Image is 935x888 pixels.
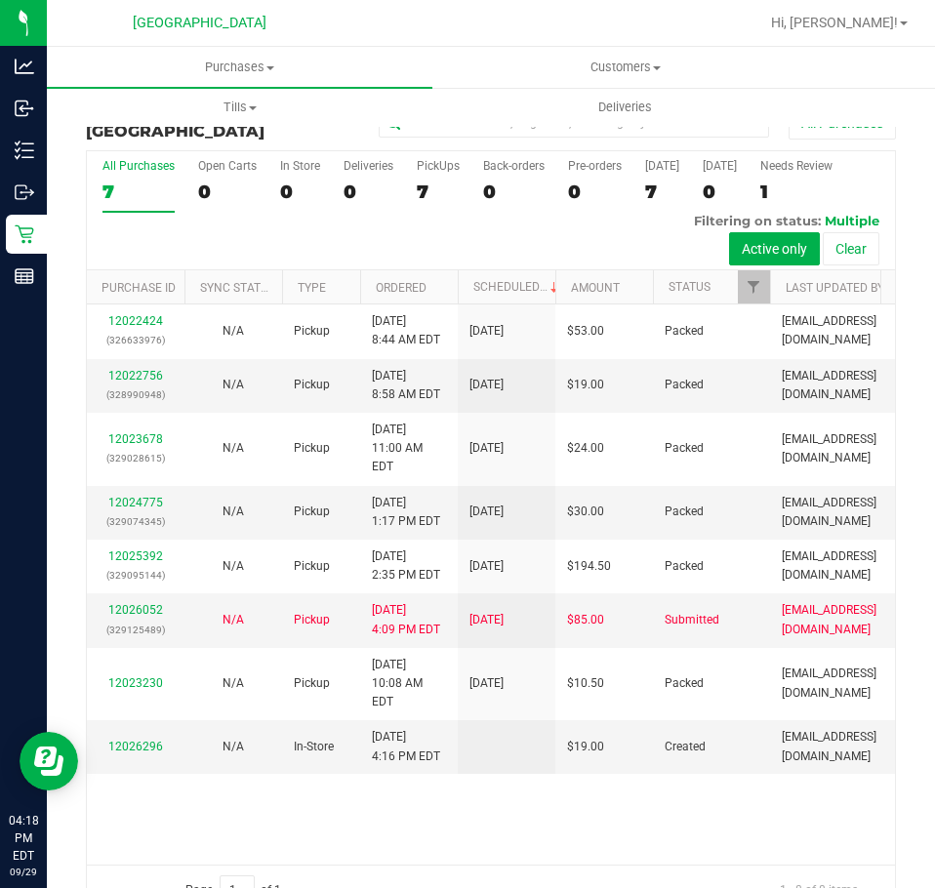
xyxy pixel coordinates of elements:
[198,181,257,203] div: 0
[108,496,163,509] a: 12024775
[469,557,504,576] span: [DATE]
[372,601,440,638] span: [DATE] 4:09 PM EDT
[665,322,704,341] span: Packed
[223,503,244,521] button: N/A
[280,159,320,173] div: In Store
[294,376,330,394] span: Pickup
[108,549,163,563] a: 12025392
[99,385,173,404] p: (328990948)
[729,232,820,265] button: Active only
[567,322,604,341] span: $53.00
[294,439,330,458] span: Pickup
[108,314,163,328] a: 12022424
[825,213,879,228] span: Multiple
[473,280,562,294] a: Scheduled
[376,281,427,295] a: Ordered
[469,611,504,629] span: [DATE]
[703,159,737,173] div: [DATE]
[15,182,34,202] inline-svg: Outbound
[372,728,440,765] span: [DATE] 4:16 PM EDT
[108,369,163,383] a: 12022756
[694,213,821,228] span: Filtering on status:
[108,740,163,753] a: 12026296
[294,503,330,521] span: Pickup
[483,159,545,173] div: Back-orders
[567,738,604,756] span: $19.00
[372,547,440,585] span: [DATE] 2:35 PM EDT
[102,159,175,173] div: All Purchases
[15,99,34,118] inline-svg: Inbound
[665,611,719,629] span: Submitted
[823,232,879,265] button: Clear
[47,47,432,88] a: Purchases
[99,566,173,585] p: (329095144)
[572,99,678,116] span: Deliveries
[372,494,440,531] span: [DATE] 1:17 PM EDT
[99,449,173,467] p: (329028615)
[108,676,163,690] a: 12023230
[9,865,38,879] p: 09/29
[223,505,244,518] span: Not Applicable
[703,181,737,203] div: 0
[15,57,34,76] inline-svg: Analytics
[568,159,622,173] div: Pre-orders
[372,421,446,477] span: [DATE] 11:00 AM EDT
[47,87,432,128] a: Tills
[469,376,504,394] span: [DATE]
[344,159,393,173] div: Deliveries
[108,432,163,446] a: 12023678
[372,312,440,349] span: [DATE] 8:44 AM EDT
[102,181,175,203] div: 7
[665,557,704,576] span: Packed
[223,557,244,576] button: N/A
[20,732,78,790] iframe: Resource center
[568,181,622,203] div: 0
[223,378,244,391] span: Not Applicable
[469,674,504,693] span: [DATE]
[567,674,604,693] span: $10.50
[15,141,34,160] inline-svg: Inventory
[372,367,440,404] span: [DATE] 8:58 AM EDT
[48,99,431,116] span: Tills
[223,674,244,693] button: N/A
[567,503,604,521] span: $30.00
[223,441,244,455] span: Not Applicable
[294,674,330,693] span: Pickup
[294,738,334,756] span: In-Store
[760,181,833,203] div: 1
[344,181,393,203] div: 0
[9,812,38,865] p: 04:18 PM EDT
[298,281,326,295] a: Type
[771,15,898,30] span: Hi, [PERSON_NAME]!
[280,181,320,203] div: 0
[469,503,504,521] span: [DATE]
[294,611,330,629] span: Pickup
[15,224,34,244] inline-svg: Retail
[294,557,330,576] span: Pickup
[417,181,460,203] div: 7
[432,87,818,128] a: Deliveries
[99,621,173,639] p: (329125489)
[223,559,244,573] span: Not Applicable
[665,503,704,521] span: Packed
[108,603,163,617] a: 12026052
[223,322,244,341] button: N/A
[99,512,173,531] p: (329074345)
[567,557,611,576] span: $194.50
[786,281,884,295] a: Last Updated By
[760,159,833,173] div: Needs Review
[15,266,34,286] inline-svg: Reports
[665,674,704,693] span: Packed
[133,15,266,31] span: [GEOGRAPHIC_DATA]
[665,376,704,394] span: Packed
[432,47,818,88] a: Customers
[483,181,545,203] div: 0
[417,159,460,173] div: PickUps
[665,738,706,756] span: Created
[567,611,604,629] span: $85.00
[102,281,176,295] a: Purchase ID
[223,611,244,629] button: N/A
[99,331,173,349] p: (326633976)
[372,656,446,712] span: [DATE] 10:08 AM EDT
[665,439,704,458] span: Packed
